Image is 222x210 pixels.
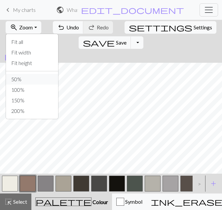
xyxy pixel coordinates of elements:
[4,5,12,15] span: keyboard_arrow_left
[13,7,36,13] span: My charts
[6,95,58,106] button: 150%
[6,106,58,116] button: 200%
[19,24,33,30] span: Zoom
[92,199,108,205] span: Colour
[129,23,192,32] span: settings
[209,179,217,188] span: add
[112,193,147,210] button: Symbol
[36,197,91,206] span: palette
[12,198,27,205] span: Select
[79,36,131,49] button: Save
[116,39,127,46] span: Save
[6,58,58,68] button: Fit height
[6,74,58,85] button: 50%
[194,23,212,31] span: Settings
[124,198,142,205] span: Symbol
[67,7,78,13] h2: WhatsApp Image [DATE] 8.22.51 PM.jpeg / Dibujo
[129,23,192,31] i: Settings
[6,47,58,58] button: Fit width
[31,193,112,210] button: Colour
[56,5,64,15] span: public
[57,23,65,32] span: undo
[200,3,218,17] button: Toggle navigation
[83,38,115,47] span: save
[10,23,18,32] span: zoom_in
[6,21,41,34] button: Zoom
[125,21,216,34] button: SettingsSettings
[4,197,12,206] span: highlight_alt
[4,52,36,61] span: help
[6,37,58,47] button: Fit all
[53,21,84,34] button: Undo
[66,24,79,30] span: Undo
[193,175,203,192] div: >
[6,85,58,95] button: 100%
[81,5,184,15] span: edit_document
[4,4,36,16] a: My charts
